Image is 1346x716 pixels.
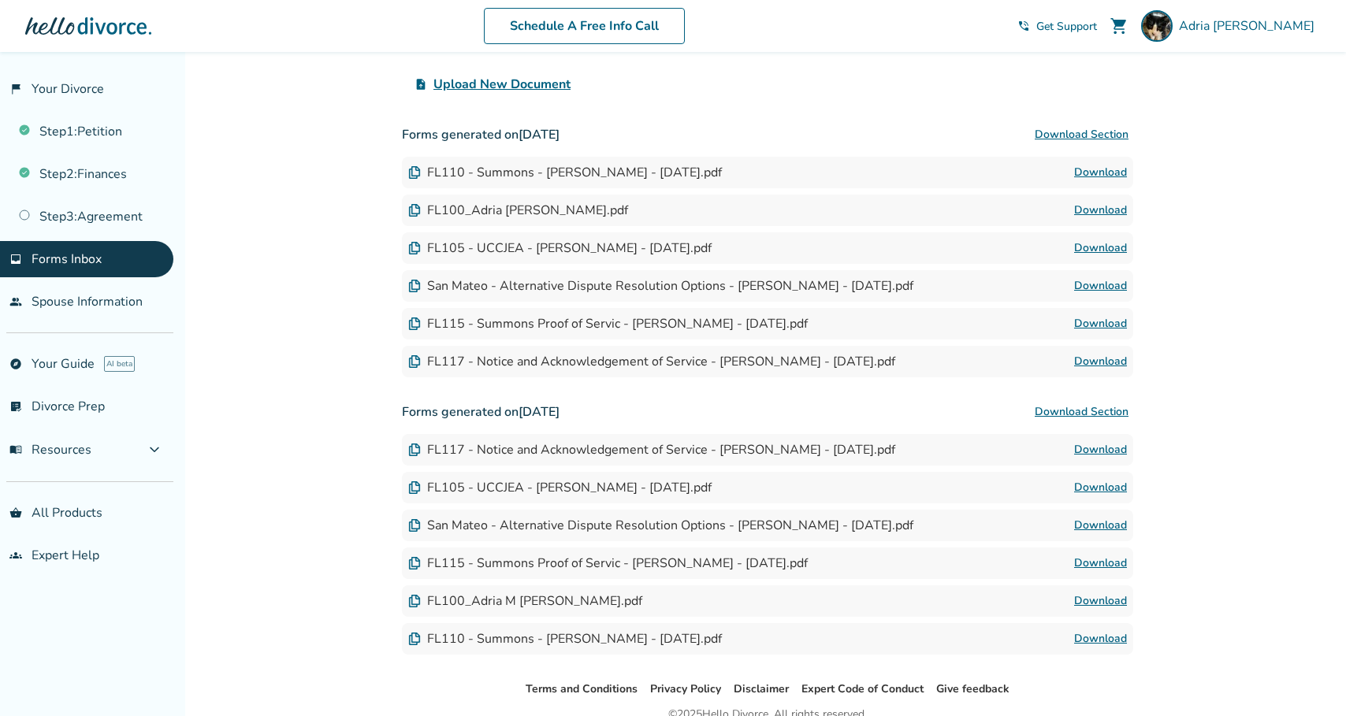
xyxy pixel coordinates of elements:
[145,440,164,459] span: expand_more
[9,441,91,458] span: Resources
[1074,554,1127,573] a: Download
[408,555,808,572] div: FL115 - Summons Proof of Servic - [PERSON_NAME] - [DATE].pdf
[1036,19,1097,34] span: Get Support
[408,280,421,292] img: Document
[9,549,22,562] span: groups
[9,443,22,456] span: menu_book
[433,75,571,94] span: Upload New Document
[408,595,421,607] img: Document
[936,680,1009,699] li: Give feedback
[408,242,421,254] img: Document
[1017,19,1097,34] a: phone_in_talkGet Support
[408,317,421,330] img: Document
[408,166,421,179] img: Document
[408,557,421,569] img: Document
[1141,10,1173,42] img: Adria Olender
[9,400,22,413] span: list_alt_check
[650,681,721,696] a: Privacy Policy
[408,202,628,219] div: FL100_Adria [PERSON_NAME].pdf
[408,443,421,456] img: Document
[1074,440,1127,459] a: Download
[734,680,789,699] li: Disclaimer
[104,356,135,372] span: AI beta
[415,78,427,91] span: upload_file
[408,204,421,217] img: Document
[408,277,913,295] div: San Mateo - Alternative Dispute Resolution Options - [PERSON_NAME] - [DATE].pdf
[526,681,638,696] a: Terms and Conditions
[408,355,421,368] img: Document
[1074,516,1127,535] a: Download
[9,358,22,370] span: explore
[1017,20,1030,32] span: phone_in_talk
[408,315,808,332] div: FL115 - Summons Proof of Servic - [PERSON_NAME] - [DATE].pdf
[1074,201,1127,220] a: Download
[408,630,722,647] div: FL110 - Summons - [PERSON_NAME] - [DATE].pdf
[408,519,421,532] img: Document
[1030,396,1133,428] button: Download Section
[408,481,421,494] img: Document
[484,8,685,44] a: Schedule A Free Info Call
[1030,119,1133,150] button: Download Section
[9,506,22,519] span: shopping_basket
[1074,276,1127,295] a: Download
[1074,163,1127,182] a: Download
[801,681,924,696] a: Expert Code of Conduct
[1074,629,1127,648] a: Download
[9,83,22,95] span: flag_2
[1074,592,1127,610] a: Download
[1074,478,1127,497] a: Download
[32,250,102,268] span: Forms Inbox
[402,396,1133,428] h3: Forms generated on [DATE]
[408,239,712,257] div: FL105 - UCCJEA - [PERSON_NAME] - [DATE].pdf
[408,592,642,610] div: FL100_Adria M [PERSON_NAME].pdf
[1074,352,1127,371] a: Download
[408,479,712,496] div: FL105 - UCCJEA - [PERSON_NAME] - [DATE].pdf
[408,633,421,645] img: Document
[408,353,895,370] div: FL117 - Notice and Acknowledgement of Service - [PERSON_NAME] - [DATE].pdf
[1267,640,1346,716] iframe: Chat Widget
[9,295,22,308] span: people
[408,164,722,181] div: FL110 - Summons - [PERSON_NAME] - [DATE].pdf
[408,441,895,458] div: FL117 - Notice and Acknowledgement of Service - [PERSON_NAME] - [DATE].pdf
[1110,17,1128,35] span: shopping_cart
[9,253,22,265] span: inbox
[408,517,913,534] div: San Mateo - Alternative Dispute Resolution Options - [PERSON_NAME] - [DATE].pdf
[402,119,1133,150] h3: Forms generated on [DATE]
[1179,17,1321,35] span: Adria [PERSON_NAME]
[1074,314,1127,333] a: Download
[1074,239,1127,258] a: Download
